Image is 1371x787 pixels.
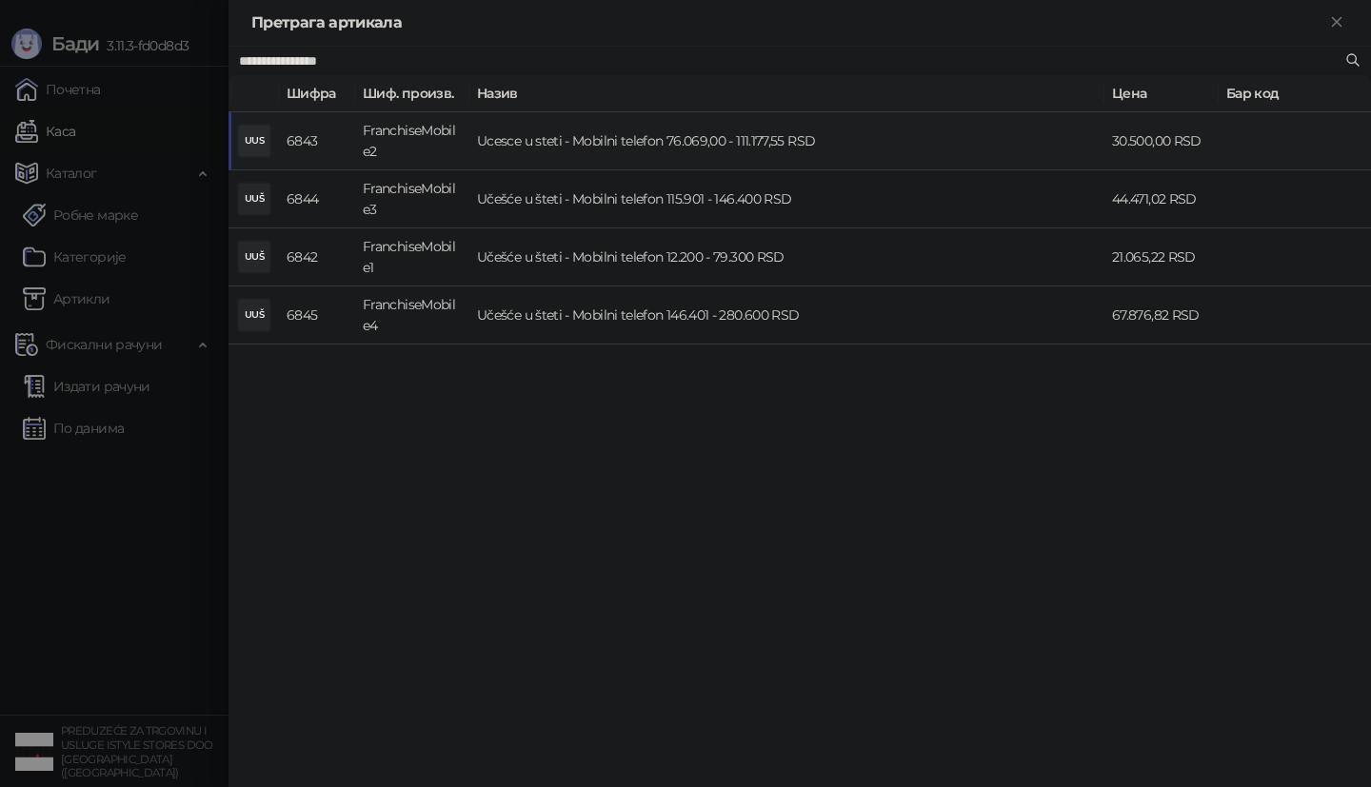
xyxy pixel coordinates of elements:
[469,286,1104,344] td: Učešće u šteti - Mobilni telefon 146.401 - 280.600 RSD
[355,112,469,170] td: FranchiseMobile2
[1104,112,1219,170] td: 30.500,00 RSD
[1104,228,1219,286] td: 21.065,22 RSD
[355,228,469,286] td: FranchiseMobile1
[1219,75,1371,112] th: Бар код
[1325,11,1348,34] button: Close
[1104,286,1219,344] td: 67.876,82 RSD
[279,170,355,228] td: 6844
[1104,170,1219,228] td: 44.471,02 RSD
[355,286,469,344] td: FranchiseMobile4
[469,112,1104,170] td: Ucesce u steti - Mobilni telefon 76.069,00 - 111.177,55 RSD
[239,242,269,272] div: UUŠ
[1104,75,1219,112] th: Цена
[355,170,469,228] td: FranchiseMobile3
[279,75,355,112] th: Шифра
[239,126,269,156] div: UUS
[279,228,355,286] td: 6842
[239,300,269,330] div: UUŠ
[239,184,269,214] div: UUŠ
[251,11,1325,34] div: Претрага артикала
[469,228,1104,286] td: Učešće u šteti - Mobilni telefon 12.200 - 79.300 RSD
[279,112,355,170] td: 6843
[469,170,1104,228] td: Učešće u šteti - Mobilni telefon 115.901 - 146.400 RSD
[355,75,469,112] th: Шиф. произв.
[279,286,355,344] td: 6845
[469,75,1104,112] th: Назив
